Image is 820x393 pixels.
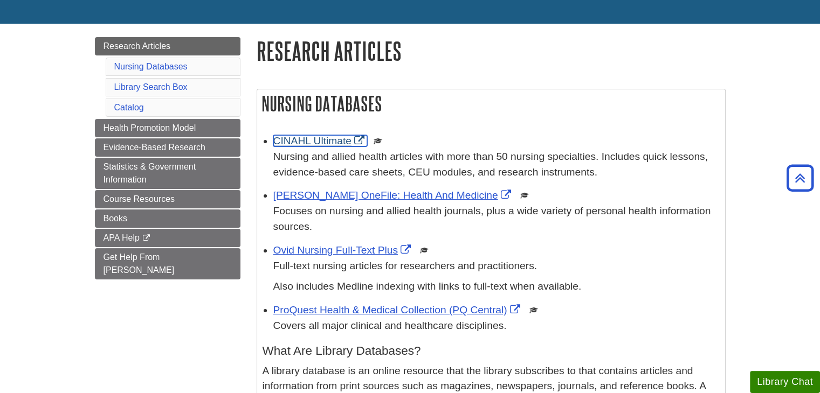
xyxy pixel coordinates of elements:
p: Covers all major clinical and healthcare disciplines. [273,318,720,334]
img: Scholarly or Peer Reviewed [420,246,429,255]
span: Evidence-Based Research [104,143,205,152]
h1: Research Articles [257,37,726,65]
a: Get Help From [PERSON_NAME] [95,248,240,279]
span: APA Help [104,233,140,242]
img: Scholarly or Peer Reviewed [520,191,529,200]
a: Evidence-Based Research [95,138,240,157]
span: Get Help From [PERSON_NAME] [104,252,175,275]
h4: What Are Library Databases? [263,345,720,358]
a: Health Promotion Model [95,119,240,137]
span: Statistics & Government Information [104,162,196,184]
a: Statistics & Government Information [95,158,240,189]
p: Nursing and allied health articles with more than 50 nursing specialties. Includes quick lessons,... [273,149,720,180]
a: Link opens in new window [273,244,414,256]
img: Scholarly or Peer Reviewed [374,137,382,145]
span: Health Promotion Model [104,123,196,132]
p: Focuses on nursing and allied health journals, plus a wide variety of personal health information... [273,203,720,235]
p: Full-text nursing articles for researchers and practitioners. [273,258,720,274]
a: Books [95,209,240,228]
a: Course Resources [95,190,240,208]
span: Research Articles [104,41,171,51]
a: APA Help [95,229,240,247]
a: Library Search Box [114,82,188,92]
a: Link opens in new window [273,190,514,201]
a: Research Articles [95,37,240,55]
a: Link opens in new window [273,304,523,315]
span: Books [104,214,127,223]
span: Course Resources [104,194,175,203]
a: Link opens in new window [273,135,367,146]
h2: Nursing Databases [257,89,725,118]
p: Also includes Medline indexing with links to full-text when available. [273,279,720,294]
a: Catalog [114,103,144,112]
img: Scholarly or Peer Reviewed [529,306,538,314]
i: This link opens in a new window [142,235,151,242]
button: Library Chat [750,371,820,393]
a: Back to Top [783,171,817,185]
a: Nursing Databases [114,62,188,71]
div: Guide Page Menu [95,37,240,279]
